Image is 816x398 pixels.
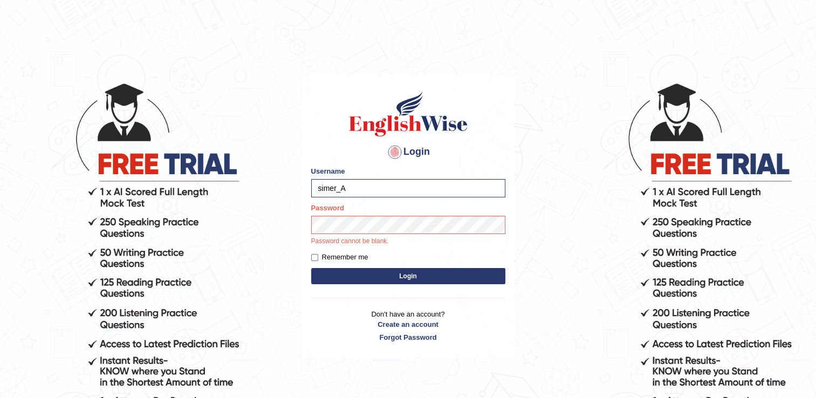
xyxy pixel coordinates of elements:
[311,309,505,342] p: Don't have an account?
[311,203,344,213] label: Password
[311,332,505,342] a: Forgot Password
[311,237,505,246] p: Password cannot be blank.
[311,166,345,176] label: Username
[347,90,470,138] img: Logo of English Wise sign in for intelligent practice with AI
[311,254,318,261] input: Remember me
[311,268,505,284] button: Login
[311,252,368,263] label: Remember me
[311,319,505,330] a: Create an account
[311,143,505,161] h4: Login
